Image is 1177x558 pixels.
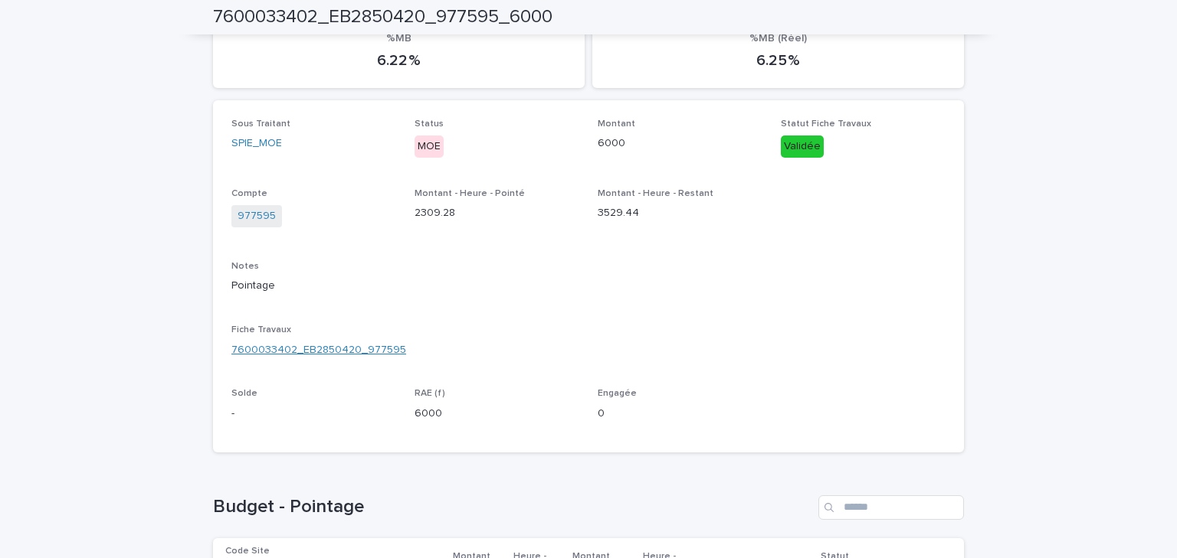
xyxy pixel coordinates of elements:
input: Search [818,495,964,520]
span: Solde [231,389,257,398]
p: 2309.28 [415,205,579,221]
span: Montant [598,119,635,129]
a: SPIE_MOE [231,135,282,152]
p: 6000 [415,406,579,422]
div: Validée [781,135,824,158]
span: Status [415,119,444,129]
span: %MB [386,33,411,44]
p: 6.25 % [611,51,946,70]
a: 7600033402_EB2850420_977595 [231,342,406,358]
span: Montant - Heure - Pointé [415,189,525,198]
a: 977595 [238,208,276,224]
span: Fiche Travaux [231,325,291,334]
p: 0 [598,406,762,422]
h1: Budget - Pointage [213,496,812,518]
p: Pointage [231,278,946,294]
span: Sous Traitant [231,119,290,129]
span: %MB (Réel) [749,33,807,44]
h2: 7600033402_EB2850420_977595_6000 [213,6,552,28]
span: Montant - Heure - Restant [598,189,713,198]
span: Compte [231,189,267,198]
div: MOE [415,135,444,158]
span: Notes [231,262,259,271]
span: Engagée [598,389,637,398]
p: 6.22 % [231,51,566,70]
span: RAE (f) [415,389,445,398]
p: 6000 [598,135,762,152]
span: Statut Fiche Travaux [781,119,871,129]
p: - [231,406,396,422]
p: 3529.44 [598,205,762,221]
